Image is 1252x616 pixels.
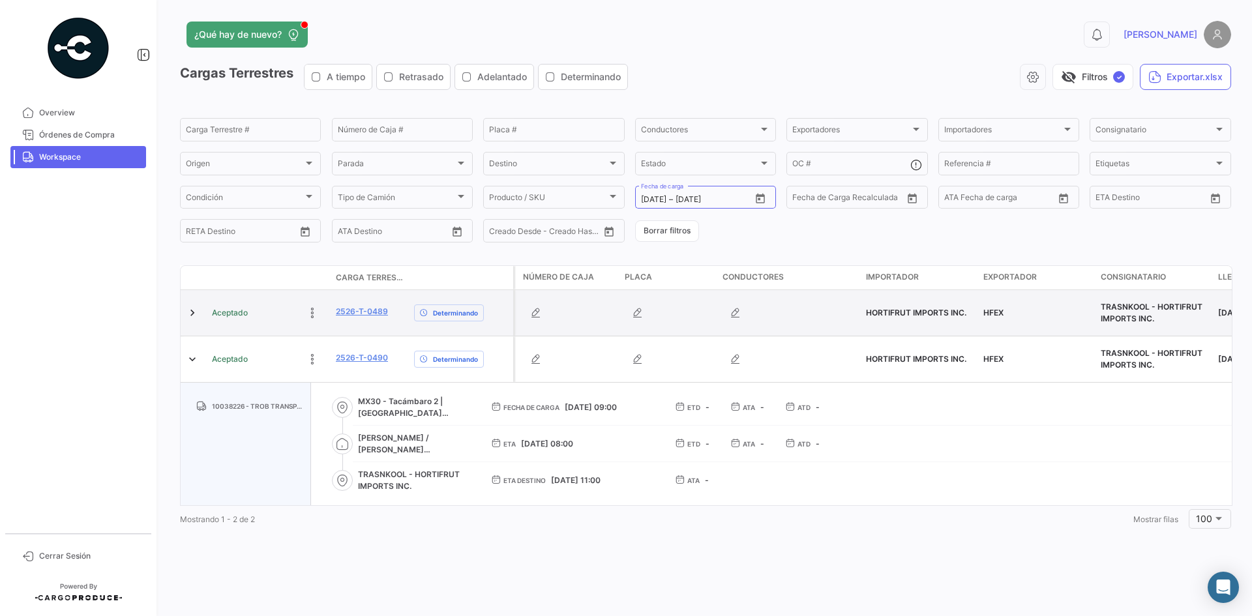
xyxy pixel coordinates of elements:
[39,107,141,119] span: Overview
[705,475,709,485] span: -
[503,402,559,413] span: Fecha de carga
[186,306,199,319] a: Expand/Collapse Row
[983,271,1037,283] span: Exportador
[212,401,305,411] span: 10038226 - TROB TRANSPORTES SA DE CV
[180,514,255,524] span: Mostrando 1 - 2 de 2
[523,271,594,283] span: Número de Caja
[687,475,700,486] span: ATA
[331,267,409,289] datatable-header-cell: Carga Terrestre #
[993,195,1045,204] input: ATA Hasta
[338,228,378,237] input: ATA Desde
[635,220,699,242] button: Borrar filtros
[978,266,1095,289] datatable-header-cell: Exportador
[433,308,478,318] span: Determinando
[816,439,820,448] span: -
[641,161,758,170] span: Estado
[1113,71,1125,83] span: ✓
[983,308,1004,317] span: HFEX
[10,124,146,146] a: Órdenes de Compra
[1061,69,1077,85] span: visibility_off
[39,151,141,163] span: Workspace
[433,354,478,364] span: Determinando
[1124,28,1197,41] span: [PERSON_NAME]
[687,402,700,413] span: ETD
[399,70,443,83] span: Retrasado
[186,22,308,48] button: ¿Qué hay de nuevo?
[641,195,666,204] input: Desde
[212,353,248,365] span: Aceptado
[625,271,652,283] span: Placa
[1101,348,1202,370] span: TRASNKOOL - HORTIFRUT IMPORTS INC.
[944,127,1062,136] span: Importadores
[409,272,513,283] datatable-header-cell: Delay Status
[1095,161,1213,170] span: Etiquetas
[218,228,271,237] input: Hasta
[336,272,404,284] span: Carga Terrestre #
[797,402,811,413] span: ATD
[515,266,619,289] datatable-header-cell: Número de Caja
[1204,21,1231,48] img: placeholder-user.png
[521,439,573,448] span: [DATE] 08:00
[565,402,617,412] span: [DATE] 09:00
[503,475,546,486] span: ETA Destino
[489,228,537,237] input: Creado Desde
[1095,266,1213,289] datatable-header-cell: Consignatario
[983,354,1004,364] span: HFEX
[387,228,439,237] input: ATA Hasta
[207,272,331,283] datatable-header-cell: Estado
[46,16,111,81] img: powered-by.png
[539,65,627,89] button: Determinando
[792,127,910,136] span: Exportadores
[561,70,621,83] span: Determinando
[305,65,372,89] button: A tiempo
[358,432,470,456] span: [PERSON_NAME] / [PERSON_NAME] [PERSON_NAME]
[743,402,755,413] span: ATA
[944,195,984,204] input: ATA Desde
[186,228,209,237] input: Desde
[186,161,303,170] span: Origen
[338,161,455,170] span: Parada
[669,195,673,204] span: –
[641,127,758,136] span: Conductores
[186,195,303,204] span: Condición
[599,222,619,241] button: Open calendar
[10,146,146,168] a: Workspace
[676,195,728,204] input: Hasta
[1101,271,1166,283] span: Consignatario
[816,402,820,412] span: -
[447,222,467,241] button: Open calendar
[1208,572,1239,603] div: Abrir Intercom Messenger
[327,70,365,83] span: A tiempo
[358,469,470,492] span: TRASNKOOL - HORTIFRUT IMPORTS INC.
[717,266,861,289] datatable-header-cell: Conductores
[1128,195,1180,204] input: Hasta
[723,271,784,283] span: Conductores
[866,354,966,364] span: HORTIFRUT IMPORTS INC.
[295,222,315,241] button: Open calendar
[825,195,877,204] input: Hasta
[489,161,606,170] span: Destino
[1054,188,1073,208] button: Open calendar
[186,353,199,366] a: Expand/Collapse Row
[687,439,700,449] span: ETD
[377,65,450,89] button: Retrasado
[792,195,816,204] input: Desde
[212,307,248,319] span: Aceptado
[503,439,516,449] span: ETA
[1133,514,1178,524] span: Mostrar filas
[1196,513,1212,524] span: 100
[902,188,922,208] button: Open calendar
[455,65,533,89] button: Adelantado
[358,396,470,419] span: MX30 - Tacámbaro 2 | [GEOGRAPHIC_DATA][PERSON_NAME]
[336,306,388,317] a: 2526-T-0489
[760,439,764,448] span: -
[861,266,978,289] datatable-header-cell: Importador
[866,271,919,283] span: Importador
[546,228,599,237] input: Creado Hasta
[336,352,388,364] a: 2526-T-0490
[1101,302,1202,323] span: TRASNKOOL - HORTIFRUT IMPORTS INC.
[751,188,770,208] button: Open calendar
[10,102,146,124] a: Overview
[706,439,709,448] span: -
[489,195,606,204] span: Producto / SKU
